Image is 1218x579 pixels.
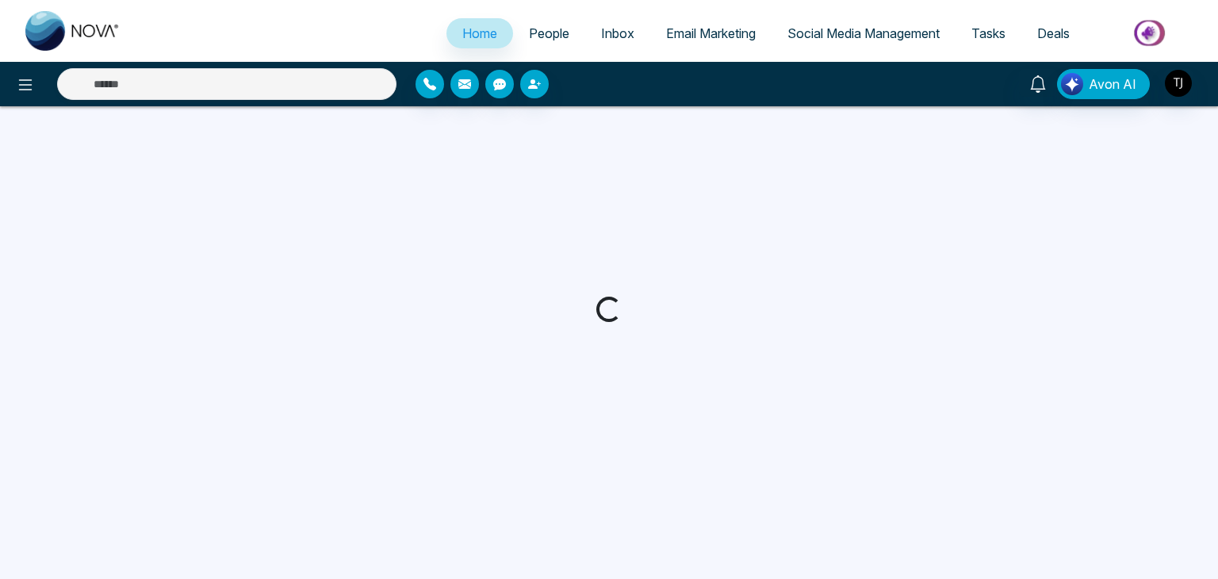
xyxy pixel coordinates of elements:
a: Tasks [956,18,1021,48]
img: Lead Flow [1061,73,1083,95]
img: Market-place.gif [1094,15,1208,51]
span: People [529,25,569,41]
button: Avon AI [1057,69,1150,99]
img: Nova CRM Logo [25,11,121,51]
a: People [513,18,585,48]
span: Inbox [601,25,634,41]
span: Social Media Management [787,25,940,41]
span: Email Marketing [666,25,756,41]
span: Tasks [971,25,1005,41]
a: Inbox [585,18,650,48]
a: Deals [1021,18,1086,48]
a: Home [446,18,513,48]
span: Avon AI [1089,75,1136,94]
a: Email Marketing [650,18,772,48]
span: Deals [1037,25,1070,41]
a: Social Media Management [772,18,956,48]
span: Home [462,25,497,41]
img: User Avatar [1165,70,1192,97]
